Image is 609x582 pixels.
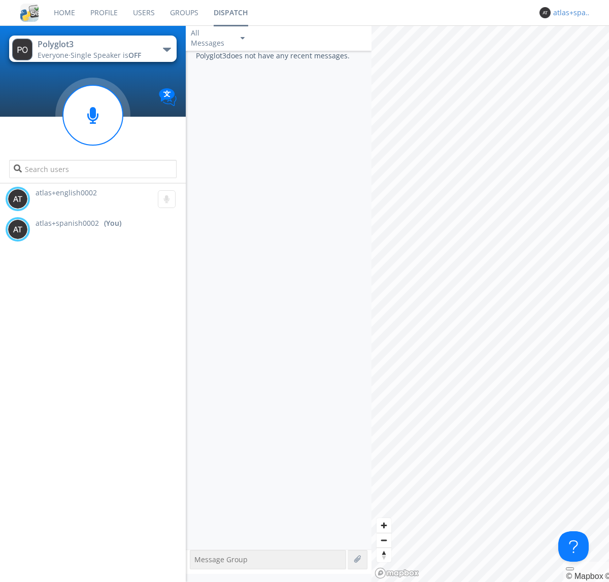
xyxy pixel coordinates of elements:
[191,28,231,48] div: All Messages
[566,567,574,570] button: Toggle attribution
[566,572,603,580] a: Mapbox
[9,160,176,178] input: Search users
[8,189,28,209] img: 373638.png
[241,37,245,40] img: caret-down-sm.svg
[71,50,141,60] span: Single Speaker is
[377,518,391,533] button: Zoom in
[36,188,97,197] span: atlas+english0002
[9,36,176,62] button: Polyglot3Everyone·Single Speaker isOFF
[12,39,32,60] img: 373638.png
[558,531,589,562] iframe: Toggle Customer Support
[128,50,141,60] span: OFF
[38,39,152,50] div: Polyglot3
[36,218,99,228] span: atlas+spanish0002
[38,50,152,60] div: Everyone ·
[8,219,28,239] img: 373638.png
[375,567,419,579] a: Mapbox logo
[20,4,39,22] img: cddb5a64eb264b2086981ab96f4c1ba7
[104,218,121,228] div: (You)
[539,7,551,18] img: 373638.png
[377,533,391,547] button: Zoom out
[553,8,591,18] div: atlas+spanish0002
[186,51,371,550] div: Polyglot3 does not have any recent messages.
[159,88,177,106] img: Translation enabled
[377,533,391,547] span: Zoom out
[377,547,391,562] button: Reset bearing to north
